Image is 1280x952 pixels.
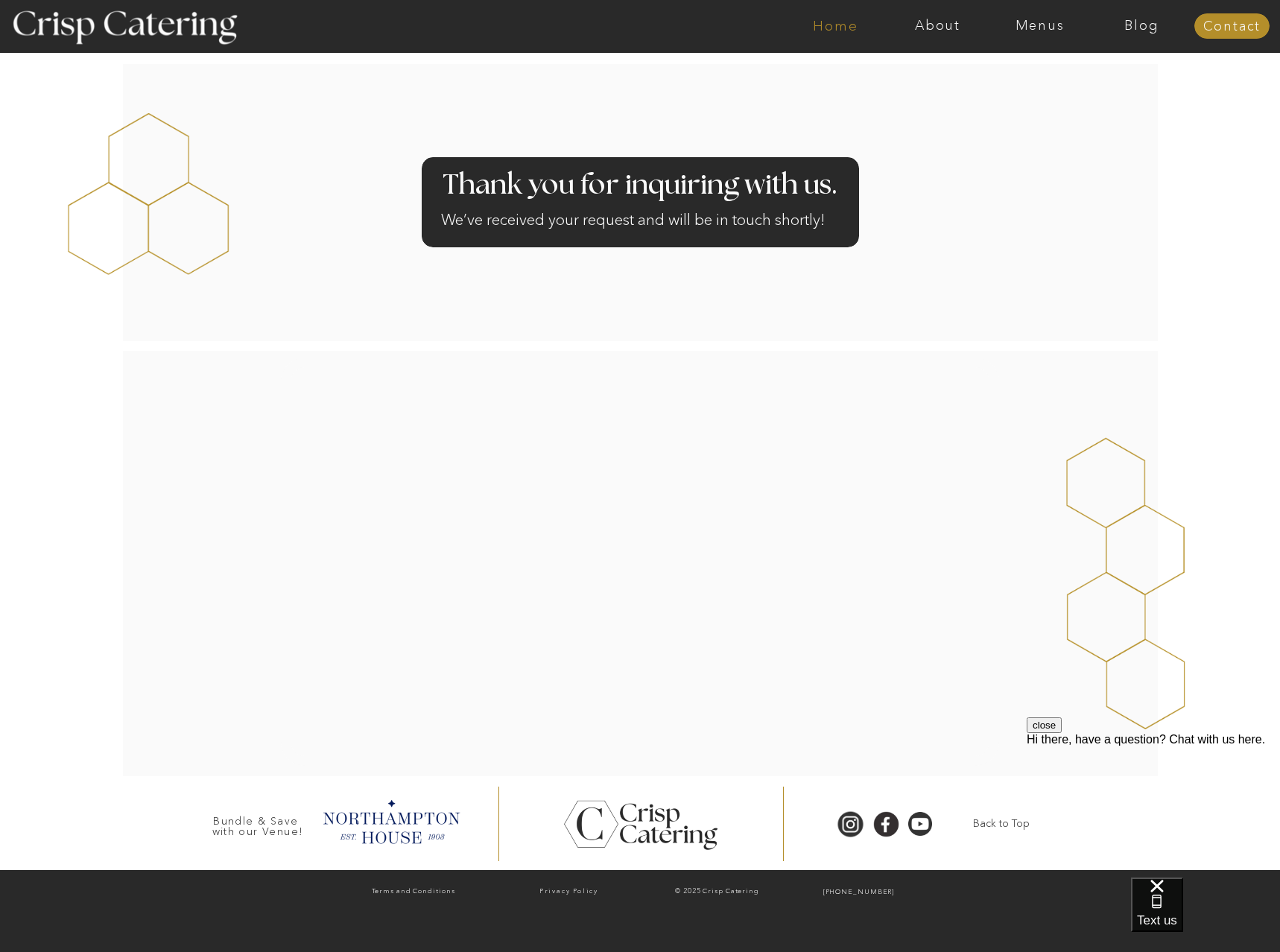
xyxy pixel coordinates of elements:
a: Blog [1091,19,1193,34]
iframe: podium webchat widget bubble [1131,878,1280,952]
a: [PHONE_NUMBER] [791,885,927,900]
a: Privacy Policy [493,884,644,899]
a: Menus [989,19,1091,34]
h2: Thank you for inquiring with us. [440,171,840,200]
a: Terms and Conditions [338,884,489,900]
h3: Bundle & Save with our Venue! [206,816,309,830]
a: Back to Top [954,816,1048,831]
h2: We’ve received your request and will be in touch shortly! [441,209,839,238]
iframe: podium webchat widget prompt [1027,717,1280,896]
a: Home [785,19,887,34]
a: Contact [1194,19,1270,34]
a: About [887,19,989,34]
